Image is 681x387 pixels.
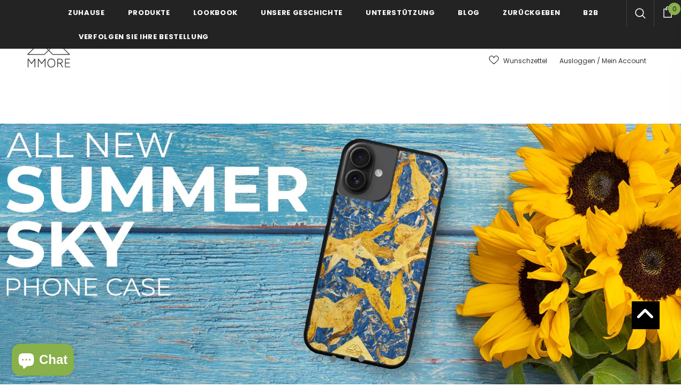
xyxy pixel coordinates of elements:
inbox-online-store-chat: Onlineshop-Chat von Shopify [9,344,77,378]
span: Zuhause [68,7,105,18]
a: Verfolgen Sie Ihre Bestellung [79,24,209,48]
a: 0 [654,5,681,18]
span: Blog [458,7,480,18]
span: Unterstützung [366,7,435,18]
span: Lookbook [193,7,238,18]
button: 3 [344,355,351,362]
button: 2 [330,355,337,362]
span: Unsere Geschichte [261,7,343,18]
span: / [597,56,600,65]
a: Wunschzettel [489,51,547,70]
span: B2B [583,7,598,18]
span: Wunschzettel [503,56,547,66]
span: Produkte [128,7,170,18]
a: Mein Account [602,56,646,65]
span: Verfolgen Sie Ihre Bestellung [79,32,209,42]
span: Zurückgeben [503,7,560,18]
span: 0 [668,3,680,15]
button: 4 [358,355,365,362]
img: MMORE Cases [27,37,70,67]
button: 1 [316,355,323,362]
a: Ausloggen [559,56,595,65]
